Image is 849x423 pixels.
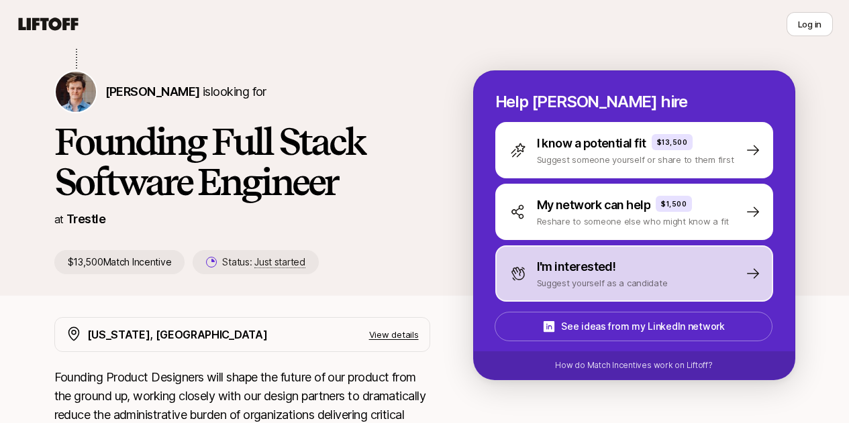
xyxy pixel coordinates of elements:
[54,250,185,274] p: $13,500 Match Incentive
[657,137,688,147] p: $13,500
[661,198,687,209] p: $1,500
[369,328,419,341] p: View details
[537,153,734,166] p: Suggest someone yourself or share to them first
[222,254,305,270] p: Status:
[495,93,773,111] p: Help [PERSON_NAME] hire
[105,82,266,101] p: is looking for
[87,326,268,343] p: [US_STATE], [GEOGRAPHIC_DATA]
[537,257,616,276] p: I'm interested!
[105,84,200,99] span: [PERSON_NAME]
[54,210,64,228] p: at
[787,12,833,36] button: Log in
[537,196,651,215] p: My network can help
[537,276,668,290] p: Suggest yourself as a candidate
[54,121,430,202] h1: Founding Full Stack Software Engineer
[254,256,305,268] span: Just started
[537,215,730,228] p: Reshare to someone else who might know a fit
[561,318,724,335] p: See ideas from my LinkedIn network
[495,312,772,341] button: See ideas from my LinkedIn network
[66,212,105,226] a: Trestle
[537,134,646,153] p: I know a potential fit
[56,72,96,112] img: Francis Barth
[555,359,712,371] p: How do Match Incentives work on Liftoff?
